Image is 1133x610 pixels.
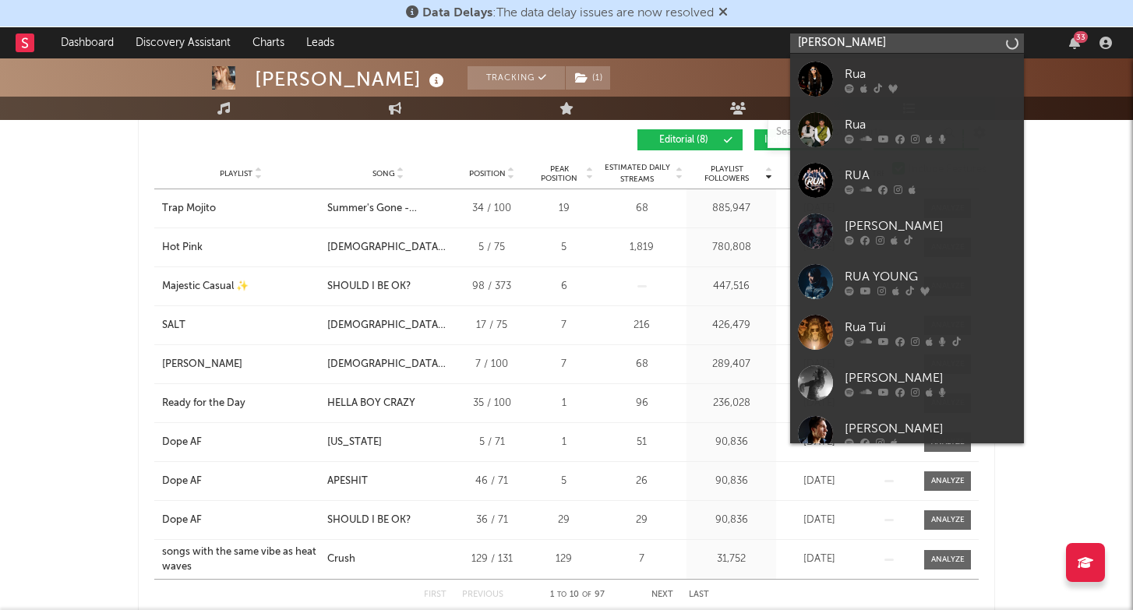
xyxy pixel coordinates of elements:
[162,396,319,411] a: Ready for the Day
[535,474,593,489] div: 5
[457,552,527,567] div: 129 / 131
[327,396,415,411] div: HELLA BOY CRAZY
[457,201,527,217] div: 34 / 100
[162,513,202,528] div: Dope AF
[535,513,593,528] div: 29
[424,591,446,599] button: First
[327,474,368,489] div: APESHIT
[557,591,566,598] span: to
[457,474,527,489] div: 46 / 71
[468,66,565,90] button: Tracking
[754,129,862,150] button: Independent(38)
[535,240,593,256] div: 5
[651,591,673,599] button: Next
[535,357,593,372] div: 7
[690,513,772,528] div: 90,836
[790,104,1024,155] a: Rua
[845,217,1016,235] div: [PERSON_NAME]
[457,513,527,528] div: 36 / 71
[718,7,728,19] span: Dismiss
[565,66,611,90] span: ( 1 )
[1069,37,1080,49] button: 33
[790,33,1024,53] input: Search for artists
[457,318,527,333] div: 17 / 75
[327,318,449,333] div: [DEMOGRAPHIC_DATA] GIRL
[780,474,858,489] div: [DATE]
[242,27,295,58] a: Charts
[780,357,858,372] div: [DATE]
[566,66,610,90] button: (1)
[457,240,527,256] div: 5 / 75
[601,357,683,372] div: 68
[162,240,203,256] div: Hot Pink
[768,117,962,148] input: Search Playlists/Charts
[690,279,772,294] div: 447,516
[457,435,527,450] div: 5 / 71
[780,318,858,333] div: [DATE]
[780,513,858,528] div: [DATE]
[637,129,743,150] button: Editorial(8)
[162,435,319,450] a: Dope AF
[162,357,319,372] a: [PERSON_NAME]
[535,164,584,183] span: Peak Position
[327,513,411,528] div: SHOULD I BE OK?
[535,318,593,333] div: 7
[220,169,252,178] span: Playlist
[327,552,355,567] div: Crush
[690,474,772,489] div: 90,836
[162,474,202,489] div: Dope AF
[601,162,673,185] span: Estimated Daily Streams
[601,240,683,256] div: 1,819
[422,7,714,19] span: : The data delay issues are now resolved
[780,435,858,450] div: [DATE]
[255,66,448,92] div: [PERSON_NAME]
[535,552,593,567] div: 129
[327,357,449,372] div: [DEMOGRAPHIC_DATA] GIRL
[327,435,382,450] div: [US_STATE]
[469,169,506,178] span: Position
[790,155,1024,206] a: RUA
[162,357,242,372] div: [PERSON_NAME]
[690,318,772,333] div: 426,479
[845,419,1016,438] div: [PERSON_NAME]
[780,279,858,294] div: [DATE]
[601,396,683,411] div: 96
[162,396,245,411] div: Ready for the Day
[422,7,492,19] span: Data Delays
[162,201,216,217] div: Trap Mojito
[162,435,202,450] div: Dope AF
[162,474,319,489] a: Dope AF
[764,136,838,145] span: Independent ( 38 )
[690,435,772,450] div: 90,836
[690,164,763,183] span: Playlist Followers
[845,267,1016,286] div: RUA YOUNG
[601,435,683,450] div: 51
[780,240,858,256] div: [DATE]
[690,201,772,217] div: 885,947
[790,54,1024,104] a: Rua
[690,240,772,256] div: 780,808
[535,279,593,294] div: 6
[162,279,319,294] a: Majestic Casual ✨
[162,545,319,575] a: songs with the same vibe as heat waves
[790,256,1024,307] a: RUA YOUNG
[790,307,1024,358] a: Rua Tui
[50,27,125,58] a: Dashboard
[601,552,683,567] div: 7
[601,201,683,217] div: 68
[690,552,772,567] div: 31,752
[457,396,527,411] div: 35 / 100
[845,65,1016,83] div: Rua
[162,513,319,528] a: Dope AF
[601,513,683,528] div: 29
[780,201,858,217] div: [DATE]
[327,240,449,256] div: [DEMOGRAPHIC_DATA] GIRL
[689,591,709,599] button: Last
[790,206,1024,256] a: [PERSON_NAME]
[535,586,620,605] div: 1 10 97
[582,591,591,598] span: of
[162,318,185,333] div: SALT
[162,279,249,294] div: Majestic Casual ✨
[690,396,772,411] div: 236,028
